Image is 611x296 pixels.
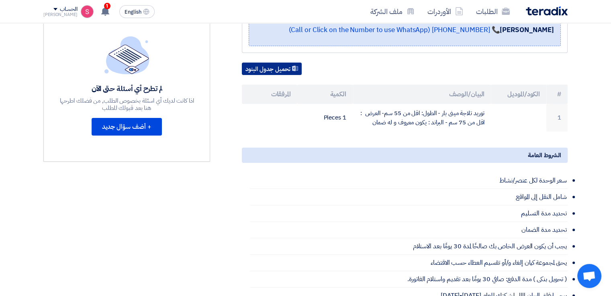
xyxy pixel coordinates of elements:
li: تحديد مدة التسليم [250,205,568,222]
a: ملف الشركة [364,2,421,21]
li: شامل النقل إلى المواقع [250,189,568,205]
th: البيان/الوصف [353,85,491,104]
button: English [119,5,155,18]
li: سعر الوحدة لكل عنصر/نشاط [250,172,568,189]
img: empty_state_list.svg [104,36,149,74]
span: English [125,9,141,15]
a: الطلبات [470,2,516,21]
div: Open chat [577,264,601,288]
td: 1 Pieces [297,104,353,132]
a: الأوردرات [421,2,470,21]
button: + أضف سؤال جديد [92,118,162,136]
div: لم تطرح أي أسئلة حتى الآن [59,84,195,93]
th: الكود/الموديل [491,85,546,104]
strong: [PERSON_NAME] [500,25,554,35]
span: 1 [104,3,110,9]
span: الشروط العامة [528,151,561,160]
li: يحق لمجموعة كيان إلغاء و/أو تقسيم العطاء حسب الاقتضاء [250,255,568,271]
li: تحديد مدة الضمان [250,222,568,238]
th: المرفقات [242,85,297,104]
div: الحساب [60,6,77,13]
button: تحميل جدول البنود [242,63,302,75]
div: [PERSON_NAME] [43,12,78,17]
img: unnamed_1748516558010.png [81,5,94,18]
th: # [546,85,568,104]
li: ( تحويل بنكى ) مدة الدفع: صافي 30 يومًا بعد تقديم واستلام الفاتورة. [250,271,568,288]
th: الكمية [297,85,353,104]
td: توريد تلاجة مينى بار - الطول: اقل من 55 سم- العرض : اقل من 75 سم - البراند : يكون معروف و له ضمان [353,104,491,132]
a: 📞 [PHONE_NUMBER] (Call or Click on the Number to use WhatsApp) [288,25,500,35]
td: 1 [546,104,568,132]
li: يجب أن يكون العرض الخاص بك صالحًا لمدة 30 يومًا بعد الاستلام [250,238,568,255]
div: اذا كانت لديك أي اسئلة بخصوص الطلب, من فضلك اطرحها هنا بعد قبولك للطلب [59,97,195,112]
img: Teradix logo [526,6,568,16]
